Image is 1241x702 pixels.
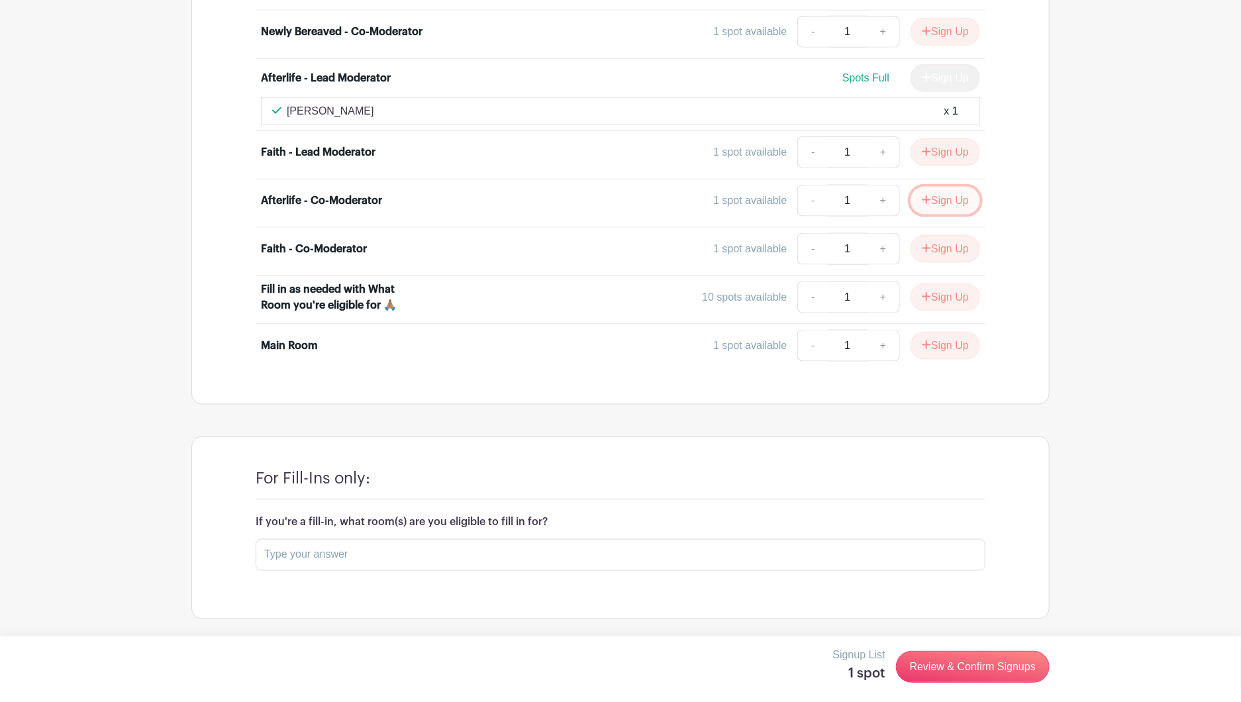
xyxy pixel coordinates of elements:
div: Fill in as needed with What Room you're eligible for 🙏🏽 [261,281,425,313]
input: Type your answer [256,539,985,571]
div: 1 spot available [713,24,787,40]
a: - [797,330,828,362]
h6: If you're a fill-in, what room(s) are you eligible to fill in for? [256,516,985,528]
a: - [797,185,828,217]
div: 1 spot available [713,241,787,257]
p: Signup List [833,647,885,663]
a: + [867,16,900,48]
a: - [797,281,828,313]
div: 1 spot available [713,193,787,209]
button: Sign Up [911,332,980,360]
div: 1 spot available [713,144,787,160]
div: Newly Bereaved - Co-Moderator [261,24,422,40]
p: [PERSON_NAME] [287,103,374,119]
a: + [867,233,900,265]
div: 1 spot available [713,338,787,354]
a: Review & Confirm Signups [896,651,1050,683]
h5: 1 spot [833,666,885,681]
a: + [867,185,900,217]
a: + [867,330,900,362]
button: Sign Up [911,187,980,215]
button: Sign Up [911,283,980,311]
a: - [797,136,828,168]
a: + [867,281,900,313]
div: Main Room [261,338,318,354]
a: - [797,233,828,265]
div: 10 spots available [702,289,787,305]
div: Faith - Co-Moderator [261,241,367,257]
span: Spots Full [842,72,889,83]
div: Faith - Lead Moderator [261,144,375,160]
div: Afterlife - Lead Moderator [261,70,391,86]
div: x 1 [944,103,958,119]
a: + [867,136,900,168]
button: Sign Up [911,138,980,166]
a: - [797,16,828,48]
button: Sign Up [911,18,980,46]
button: Sign Up [911,235,980,263]
div: Afterlife - Co-Moderator [261,193,382,209]
h4: For Fill-Ins only: [256,469,370,488]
